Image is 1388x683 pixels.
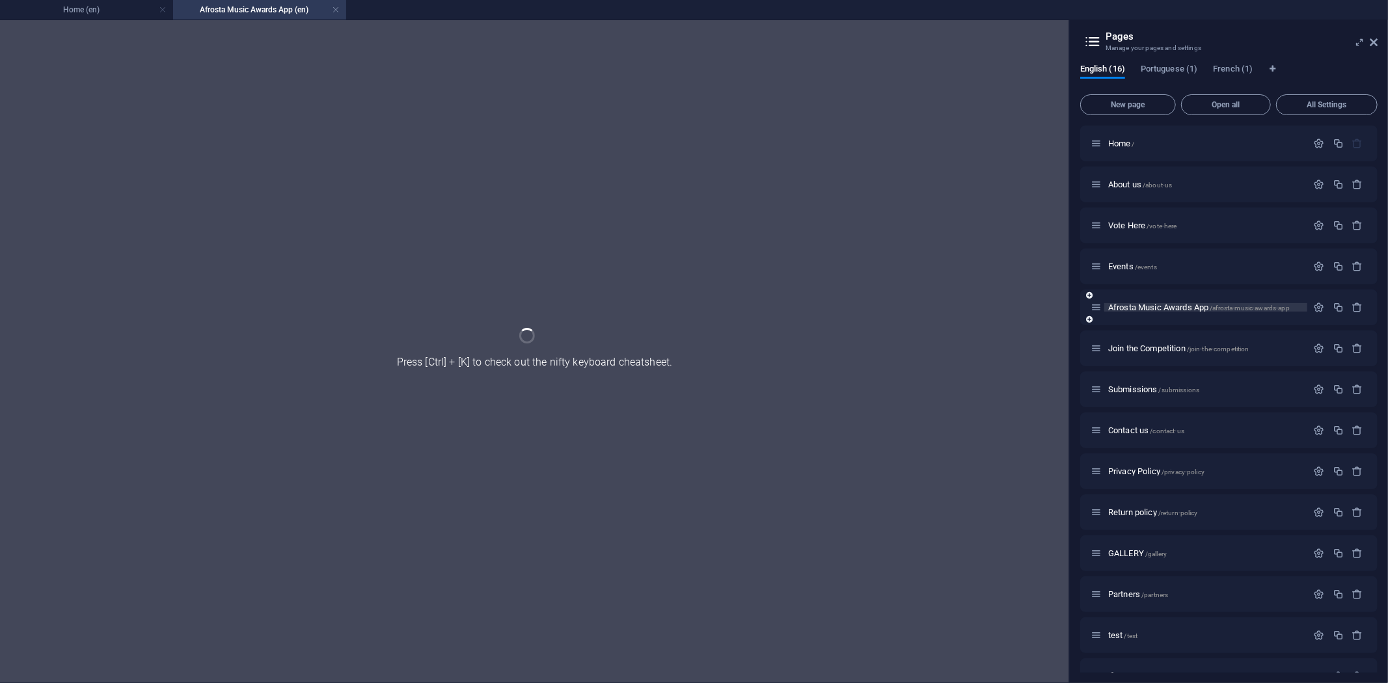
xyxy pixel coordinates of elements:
[1162,468,1204,475] span: /privacy-policy
[1104,385,1307,394] div: Submissions/submissions
[1158,509,1198,516] span: /return-policy
[1352,425,1363,436] div: Remove
[1104,221,1307,230] div: Vote Here/vote-here
[1282,101,1372,109] span: All Settings
[1108,384,1199,394] span: Click to open page
[1333,179,1344,190] div: Duplicate
[1106,31,1378,42] h2: Pages
[1108,548,1167,558] span: Click to open page
[1314,343,1325,354] div: Settings
[1352,630,1363,641] div: Remove
[1132,141,1135,148] span: /
[1333,302,1344,313] div: Duplicate
[1104,344,1307,353] div: Join the Competition/join-the-competition
[1314,261,1325,272] div: Settings
[1314,548,1325,559] div: Settings
[1080,94,1176,115] button: New page
[1314,425,1325,436] div: Settings
[1352,671,1363,682] div: Remove
[1333,138,1344,149] div: Duplicate
[1333,671,1344,682] div: Settings
[1314,466,1325,477] div: Settings
[1108,261,1157,271] span: Click to open page
[1108,630,1137,640] span: Click to open page
[1141,591,1168,598] span: /partners
[1333,589,1344,600] div: Duplicate
[1108,507,1198,517] span: Click to open page
[1104,631,1307,639] div: test/test
[1314,630,1325,641] div: Settings
[173,3,346,17] h4: Afrosta Music Awards App (en)
[1108,466,1204,476] span: Click to open page
[1108,139,1135,148] span: Click to open page
[1104,467,1307,475] div: Privacy Policy/privacy-policy
[1333,466,1344,477] div: Duplicate
[1135,263,1157,271] span: /events
[1187,101,1265,109] span: Open all
[1213,61,1253,79] span: French (1)
[1104,590,1307,598] div: Partners/partners
[1333,261,1344,272] div: Duplicate
[1108,180,1172,189] span: Click to open page
[1314,179,1325,190] div: Settings
[1352,384,1363,395] div: Remove
[1104,426,1307,435] div: Contact us/contact-us
[1314,220,1325,231] div: Settings
[1352,261,1363,272] div: Remove
[1141,61,1197,79] span: Portuguese (1)
[1124,632,1138,639] span: /test
[1314,507,1325,518] div: Settings
[1104,549,1307,557] div: GALLERY/gallery
[1147,222,1177,230] span: /vote-here
[1104,508,1307,516] div: Return policy/return-policy
[1159,386,1200,394] span: /submissions
[1145,550,1167,557] span: /gallery
[1107,671,1118,682] div: This layout is used as a template for all items (e.g. a blog post) of this collection. The conten...
[1104,180,1307,189] div: About us/about-us
[1314,589,1325,600] div: Settings
[1080,61,1125,79] span: English (16)
[1080,64,1378,89] div: Language Tabs
[1108,221,1177,230] span: Click to open page
[1104,139,1307,148] div: Home/
[1352,507,1363,518] div: Remove
[1187,345,1249,353] span: /join-the-competition
[1352,343,1363,354] div: Remove
[1333,548,1344,559] div: Duplicate
[1108,589,1168,599] span: Click to open page
[1108,343,1249,353] span: Click to open page
[1143,181,1172,189] span: /about-us
[1352,466,1363,477] div: Remove
[1333,220,1344,231] div: Duplicate
[1276,94,1378,115] button: All Settings
[1333,343,1344,354] div: Duplicate
[1108,425,1184,435] span: Click to open page
[1086,101,1170,109] span: New page
[1352,138,1363,149] div: The startpage cannot be deleted
[1333,384,1344,395] div: Duplicate
[1352,179,1363,190] div: Remove
[1104,303,1307,312] div: Afrosta Music Awards App/afrosta-music-awards-app
[1181,94,1271,115] button: Open all
[1352,548,1363,559] div: Remove
[1352,220,1363,231] div: Remove
[1314,302,1325,313] div: Settings
[1314,384,1325,395] div: Settings
[1150,427,1185,435] span: /contact-us
[1352,589,1363,600] div: Remove
[1106,42,1352,54] h3: Manage your pages and settings
[1333,630,1344,641] div: Duplicate
[1333,507,1344,518] div: Duplicate
[1333,425,1344,436] div: Duplicate
[1104,262,1307,271] div: Events/events
[1352,302,1363,313] div: Remove
[1108,302,1290,312] span: Click to open page
[1314,138,1325,149] div: Settings
[1210,304,1289,312] span: /afrosta-music-awards-app
[1118,672,1326,680] div: LOOKING FOR MANAGEMENT: Single Page Layout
